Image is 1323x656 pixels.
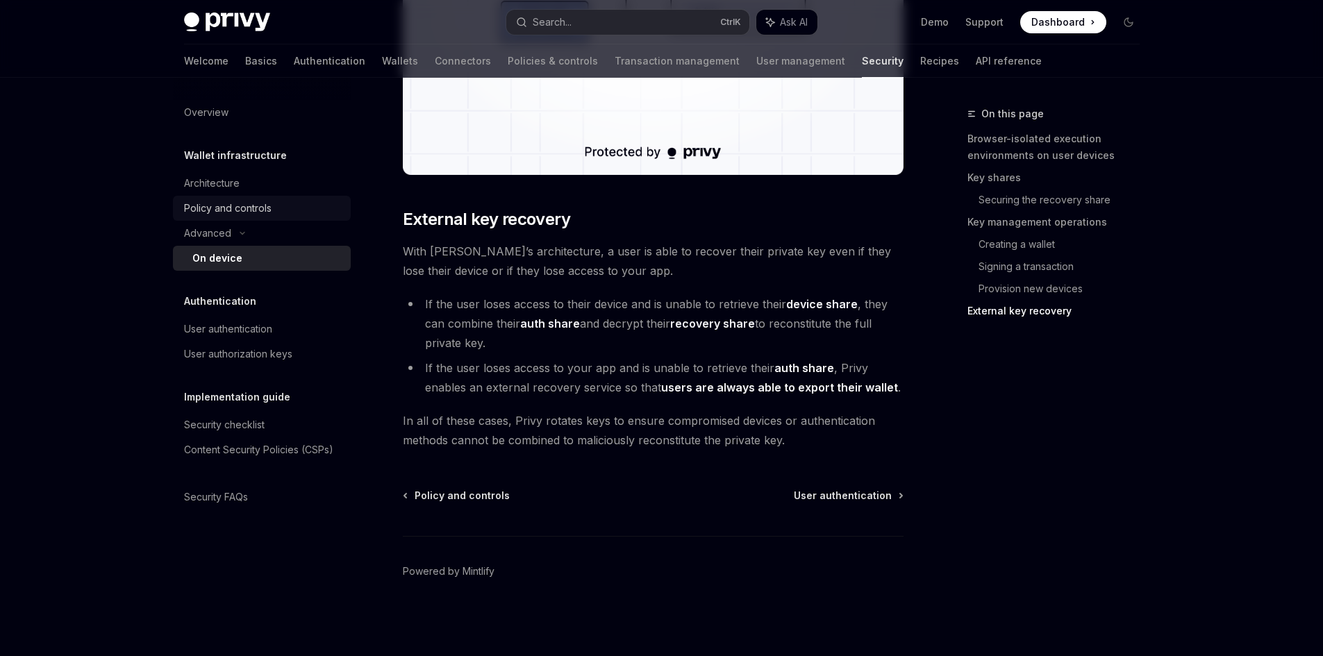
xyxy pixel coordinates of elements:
[520,317,580,330] strong: auth share
[920,44,959,78] a: Recipes
[979,278,1151,300] a: Provision new devices
[184,44,228,78] a: Welcome
[184,441,333,458] div: Content Security Policies (CSPs)
[786,297,858,311] strong: device share
[967,167,1151,189] a: Key shares
[192,250,242,267] div: On device
[245,44,277,78] a: Basics
[403,358,904,397] li: If the user loses access to your app and is unable to retrieve their , Privy enables an external ...
[184,200,272,217] div: Policy and controls
[965,15,1004,29] a: Support
[661,380,898,394] strong: users are always able to export their wallet
[979,189,1151,211] a: Securing the recovery share
[1117,11,1140,33] button: Toggle dark mode
[173,342,351,367] a: User authorization keys
[756,10,817,35] button: Ask AI
[173,485,351,510] a: Security FAQs
[184,321,272,337] div: User authentication
[533,14,572,31] div: Search...
[403,294,904,353] li: If the user loses access to their device and is unable to retrieve their , they can combine their...
[184,389,290,405] h5: Implementation guide
[921,15,949,29] a: Demo
[184,225,231,242] div: Advanced
[1020,11,1106,33] a: Dashboard
[173,437,351,462] a: Content Security Policies (CSPs)
[979,233,1151,255] a: Creating a wallet
[780,15,808,29] span: Ask AI
[979,255,1151,278] a: Signing a transaction
[862,44,904,78] a: Security
[404,489,510,503] a: Policy and controls
[294,44,365,78] a: Authentication
[794,489,902,503] a: User authentication
[173,412,351,437] a: Security checklist
[615,44,740,78] a: Transaction management
[173,100,351,125] a: Overview
[794,489,892,503] span: User authentication
[1031,15,1085,29] span: Dashboard
[967,128,1151,167] a: Browser-isolated execution environments on user devices
[720,17,741,28] span: Ctrl K
[173,246,351,271] a: On device
[173,171,351,196] a: Architecture
[184,147,287,164] h5: Wallet infrastructure
[506,10,749,35] button: Search...CtrlK
[382,44,418,78] a: Wallets
[184,12,270,32] img: dark logo
[967,211,1151,233] a: Key management operations
[184,175,240,192] div: Architecture
[967,300,1151,322] a: External key recovery
[756,44,845,78] a: User management
[415,489,510,503] span: Policy and controls
[173,317,351,342] a: User authentication
[403,208,570,230] span: External key recovery
[403,564,494,578] a: Powered by Mintlify
[184,489,248,505] div: Security FAQs
[508,44,598,78] a: Policies & controls
[774,361,834,375] strong: auth share
[976,44,1042,78] a: API reference
[981,106,1044,122] span: On this page
[184,417,265,433] div: Security checklist
[184,346,292,362] div: User authorization keys
[435,44,491,78] a: Connectors
[670,317,755,330] strong: recovery share
[184,104,228,121] div: Overview
[173,196,351,221] a: Policy and controls
[184,293,256,310] h5: Authentication
[403,411,904,450] span: In all of these cases, Privy rotates keys to ensure compromised devices or authentication methods...
[403,242,904,280] span: With [PERSON_NAME]’s architecture, a user is able to recover their private key even if they lose ...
